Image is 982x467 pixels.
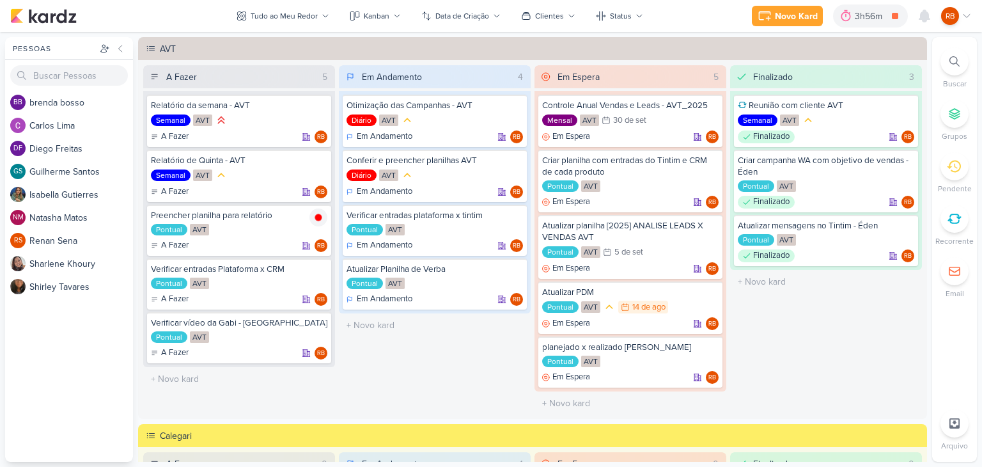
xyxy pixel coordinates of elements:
div: AVT [160,42,923,56]
div: Pontual [347,224,383,235]
p: A Fazer [161,131,189,143]
div: Prioridade Média [401,114,414,127]
div: Rogerio Bispo [510,186,523,198]
div: Em Espera [542,131,590,143]
div: Rogerio Bispo [315,347,327,360]
div: Responsável: Rogerio Bispo [901,131,914,143]
div: Pontual [151,224,187,235]
div: Preencher planilha para relatório [151,210,327,221]
div: Pontual [347,278,383,289]
input: + Novo kard [146,370,332,388]
button: Novo Kard [752,6,823,26]
div: Calegari [160,429,923,443]
div: Rogerio Bispo [706,131,719,143]
div: Finalizado [753,70,793,84]
div: AVT [581,356,600,367]
div: 14 de ago [632,303,666,312]
p: RB [946,10,955,22]
img: kardz.app [10,8,77,24]
div: Prioridade Média [802,114,814,127]
div: N a t a s h a M a t o s [29,211,133,225]
div: Semanal [151,170,191,181]
div: Diário [347,115,377,126]
div: D i e g o F r e i t a s [29,142,133,155]
div: AVT [581,246,600,258]
div: Rogerio Bispo [706,196,719,209]
div: S h i r l e y T a v a r e s [29,280,133,294]
p: bb [13,99,22,106]
p: A Fazer [161,186,189,198]
div: Verificar entradas plataforma x tintim [347,210,523,221]
div: Rogerio Bispo [315,293,327,306]
div: Finalizado [738,131,795,143]
p: GS [13,168,22,175]
div: AVT [193,115,212,126]
p: Em Espera [552,371,590,384]
div: Natasha Matos [10,210,26,225]
div: Em Espera [557,70,600,84]
img: Shirley Tavares [10,279,26,294]
div: Rogerio Bispo [901,249,914,262]
div: Responsável: Rogerio Bispo [510,293,523,306]
div: Rogerio Bispo [315,239,327,252]
p: RB [317,351,325,357]
div: Rogerio Bispo [901,196,914,209]
div: Atualizar planilha [2025] ANALISE LEADS X VENDAS AVT [542,220,719,243]
div: Responsável: Rogerio Bispo [706,371,719,384]
p: RB [513,297,520,303]
p: RB [708,134,716,141]
p: RB [708,321,716,328]
div: Reunião com cliente AVT [738,100,914,111]
div: Prioridade Alta [215,114,228,127]
div: brenda bosso [10,95,26,110]
div: Semanal [738,115,777,126]
div: Em Andamento [362,70,422,84]
div: AVT [379,115,398,126]
div: I s a b e l l a G u t i e r r e s [29,188,133,202]
div: Semanal [151,115,191,126]
img: Sharlene Khoury [10,256,26,271]
div: AVT [777,180,796,192]
div: planejado x realizado Éden [542,342,719,353]
p: Em Espera [552,262,590,275]
div: Rogerio Bispo [510,239,523,252]
p: Finalizado [753,131,790,143]
div: Responsável: Rogerio Bispo [510,131,523,143]
p: Buscar [943,78,967,90]
p: Finalizado [753,249,790,262]
div: AVT [777,234,796,246]
img: Isabella Gutierres [10,187,26,202]
input: + Novo kard [733,273,919,291]
div: Conferir e preencher planilhas AVT [347,155,523,166]
div: AVT [386,278,405,289]
div: Diário [347,170,377,181]
div: Em Espera [542,196,590,209]
p: RB [513,134,520,141]
div: 5 [317,70,332,84]
div: Atualizar Planilha de Verba [347,264,523,275]
p: A Fazer [161,347,189,360]
div: A Fazer [151,293,189,306]
p: NM [13,214,24,221]
div: Em Espera [542,262,590,275]
p: RS [14,237,22,244]
div: Rogerio Bispo [510,293,523,306]
div: AVT [193,170,212,181]
div: S h a r l e n e K h o u r y [29,257,133,271]
div: A Fazer [151,186,189,198]
div: Pontual [738,180,774,192]
div: Relatório da semana - AVT [151,100,327,111]
p: Arquivo [941,440,968,452]
div: Mensal [542,115,577,126]
div: AVT [190,331,209,343]
p: Em Andamento [357,293,412,306]
div: Verificar vídeo da Gabi - Cachoeira [151,317,327,329]
div: Novo Kard [775,10,818,23]
div: Pontual [151,278,187,289]
div: 5 [708,70,724,84]
div: Responsável: Rogerio Bispo [901,196,914,209]
div: Pontual [542,246,579,258]
p: Em Andamento [357,239,412,252]
p: A Fazer [161,239,189,252]
p: Email [946,288,964,299]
